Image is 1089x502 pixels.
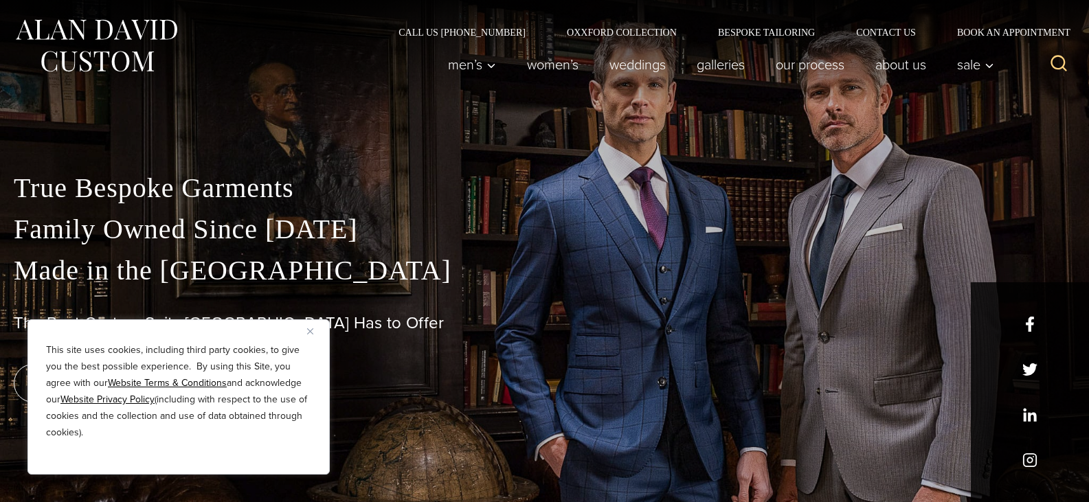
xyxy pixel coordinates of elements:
p: This site uses cookies, including third party cookies, to give you the best possible experience. ... [46,342,311,441]
a: book an appointment [14,364,206,402]
a: Galleries [682,51,761,78]
a: Website Privacy Policy [60,392,155,407]
a: Oxxford Collection [546,27,697,37]
nav: Secondary Navigation [378,27,1075,37]
p: True Bespoke Garments Family Owned Since [DATE] Made in the [GEOGRAPHIC_DATA] [14,168,1075,291]
span: Sale [957,58,994,71]
a: Call Us [PHONE_NUMBER] [378,27,546,37]
img: Close [307,328,313,334]
a: About Us [860,51,942,78]
span: Men’s [448,58,496,71]
a: Contact Us [835,27,936,37]
button: Close [307,323,324,339]
a: weddings [594,51,682,78]
img: Alan David Custom [14,15,179,76]
a: Website Terms & Conditions [108,376,227,390]
a: Women’s [512,51,594,78]
a: Bespoke Tailoring [697,27,835,37]
h1: The Best Custom Suits [GEOGRAPHIC_DATA] Has to Offer [14,313,1075,333]
button: View Search Form [1042,48,1075,81]
nav: Primary Navigation [433,51,1002,78]
a: Book an Appointment [936,27,1075,37]
a: Our Process [761,51,860,78]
